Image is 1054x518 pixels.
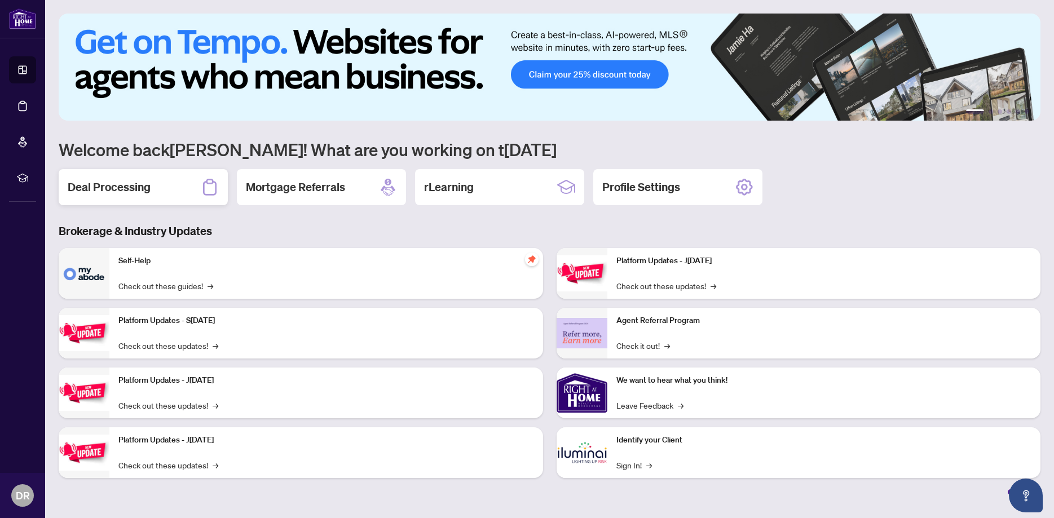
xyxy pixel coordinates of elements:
[678,399,683,411] span: →
[616,459,652,471] a: Sign In!→
[208,280,213,292] span: →
[616,399,683,411] a: Leave Feedback→
[557,255,607,291] img: Platform Updates - June 23, 2025
[1009,479,1043,512] button: Open asap
[118,255,534,267] p: Self-Help
[59,315,109,351] img: Platform Updates - September 16, 2025
[664,339,670,352] span: →
[616,434,1032,446] p: Identify your Client
[966,109,984,114] button: 1
[1007,109,1011,114] button: 4
[616,315,1032,327] p: Agent Referral Program
[1016,109,1020,114] button: 5
[213,399,218,411] span: →
[16,488,30,503] span: DR
[616,280,716,292] a: Check out these updates!→
[246,179,345,195] h2: Mortgage Referrals
[118,459,218,471] a: Check out these updates!→
[59,375,109,410] img: Platform Updates - July 21, 2025
[213,459,218,471] span: →
[118,280,213,292] a: Check out these guides!→
[118,339,218,352] a: Check out these updates!→
[1025,109,1029,114] button: 6
[616,255,1032,267] p: Platform Updates - J[DATE]
[59,14,1040,121] img: Slide 0
[118,434,534,446] p: Platform Updates - J[DATE]
[711,280,716,292] span: →
[616,339,670,352] a: Check it out!→
[989,109,993,114] button: 2
[118,315,534,327] p: Platform Updates - S[DATE]
[59,435,109,470] img: Platform Updates - July 8, 2025
[118,399,218,411] a: Check out these updates!→
[424,179,474,195] h2: rLearning
[646,459,652,471] span: →
[998,109,1002,114] button: 3
[557,427,607,478] img: Identify your Client
[602,179,680,195] h2: Profile Settings
[59,139,1040,160] h1: Welcome back[PERSON_NAME]! What are you working on t[DATE]
[9,8,36,29] img: logo
[525,253,539,266] span: pushpin
[616,374,1032,387] p: We want to hear what you think!
[59,223,1040,239] h3: Brokerage & Industry Updates
[213,339,218,352] span: →
[557,368,607,418] img: We want to hear what you think!
[118,374,534,387] p: Platform Updates - J[DATE]
[59,248,109,299] img: Self-Help
[68,179,151,195] h2: Deal Processing
[557,318,607,349] img: Agent Referral Program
